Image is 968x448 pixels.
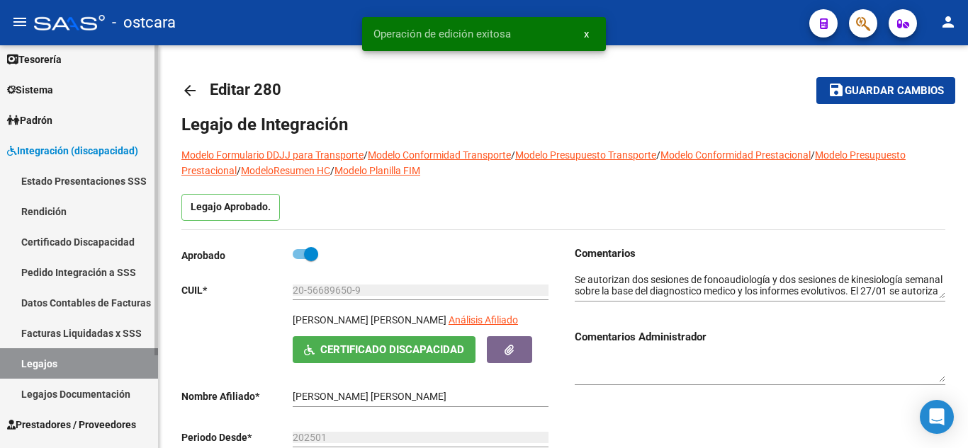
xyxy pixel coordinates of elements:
a: Modelo Formulario DDJJ para Transporte [181,149,364,161]
button: Certificado Discapacidad [293,336,475,362]
p: CUIL [181,282,293,298]
p: Periodo Desde [181,430,293,445]
span: Prestadores / Proveedores [7,417,136,432]
span: Guardar cambios [845,85,944,98]
span: - ostcara [112,7,176,38]
span: Padrón [7,113,52,128]
span: Integración (discapacidad) [7,143,138,159]
a: Modelo Planilla FIM [334,165,420,176]
h1: Legajo de Integración [181,113,945,136]
mat-icon: person [940,13,957,30]
span: Operación de edición exitosa [373,27,511,41]
h3: Comentarios [575,246,945,261]
span: x [584,28,589,40]
a: Modelo Presupuesto Transporte [515,149,656,161]
mat-icon: arrow_back [181,82,198,99]
mat-icon: menu [11,13,28,30]
span: Análisis Afiliado [449,314,518,326]
p: [PERSON_NAME] [PERSON_NAME] [293,312,446,328]
span: Editar 280 [210,81,281,98]
span: Certificado Discapacidad [320,344,464,357]
a: Modelo Conformidad Prestacional [660,149,811,161]
h3: Comentarios Administrador [575,329,945,345]
p: Nombre Afiliado [181,389,293,404]
span: Tesorería [7,52,62,67]
mat-icon: save [828,81,845,98]
div: Open Intercom Messenger [920,400,954,434]
button: Guardar cambios [816,77,955,103]
p: Legajo Aprobado. [181,194,280,221]
a: Modelo Conformidad Transporte [368,149,511,161]
span: Sistema [7,82,53,98]
a: ModeloResumen HC [241,165,330,176]
p: Aprobado [181,248,293,263]
button: x [573,21,600,47]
